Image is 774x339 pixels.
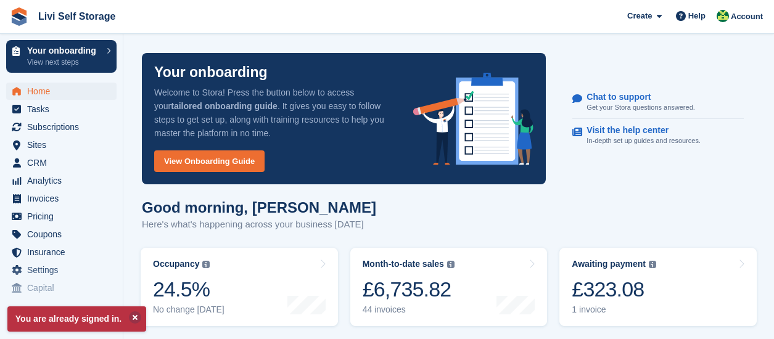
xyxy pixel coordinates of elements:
div: Occupancy [153,259,199,269]
p: Here's what's happening across your business [DATE] [142,218,376,232]
a: menu [6,136,117,153]
img: icon-info-grey-7440780725fd019a000dd9b08b2336e03edf1995a4989e88bcd33f0948082b44.svg [447,261,455,268]
a: menu [6,100,117,118]
img: onboarding-info-6c161a55d2c0e0a8cae90662b2fe09162a5109e8cc188191df67fb4f79e88e88.svg [413,73,534,165]
p: You are already signed in. [7,306,146,332]
img: Alex Handyside [717,10,729,22]
a: menu [6,208,117,225]
a: menu [6,83,117,100]
span: Analytics [27,172,101,189]
a: menu [6,279,117,296]
strong: tailored onboarding guide [171,101,278,111]
a: menu [6,172,117,189]
h1: Good morning, [PERSON_NAME] [142,199,376,216]
p: Your onboarding [154,65,268,80]
a: Month-to-date sales £6,735.82 44 invoices [350,248,548,326]
img: stora-icon-8386f47178a22dfd0bd8f6a31ec36ba5ce8667c1dd55bd0f319d3a0aa187defe.svg [10,7,28,26]
a: Occupancy 24.5% No change [DATE] [141,248,338,326]
div: £6,735.82 [363,277,455,302]
span: CRM [27,154,101,171]
p: Get your Stora questions answered. [587,102,694,113]
a: menu [6,243,117,261]
a: Awaiting payment £323.08 1 invoice [559,248,757,326]
span: Insurance [27,243,101,261]
span: Create [627,10,652,22]
div: £323.08 [572,277,656,302]
img: icon-info-grey-7440780725fd019a000dd9b08b2336e03edf1995a4989e88bcd33f0948082b44.svg [649,261,656,268]
div: Awaiting payment [572,259,646,269]
div: Month-to-date sales [363,259,444,269]
p: Welcome to Stora! Press the button below to access your . It gives you easy to follow steps to ge... [154,86,393,140]
div: 1 invoice [572,304,656,315]
a: menu [6,261,117,279]
a: View Onboarding Guide [154,150,265,172]
span: Help [688,10,706,22]
a: Your onboarding View next steps [6,40,117,73]
span: Invoices [27,190,101,207]
span: Home [27,83,101,100]
a: Visit the help center In-depth set up guides and resources. [572,119,744,152]
span: Tasks [27,100,101,118]
p: Visit the help center [587,125,691,136]
a: menu [6,154,117,171]
a: Livi Self Storage [33,6,120,27]
span: Sites [27,136,101,153]
span: Pricing [27,208,101,225]
div: 44 invoices [363,304,455,315]
p: View next steps [27,57,101,68]
p: In-depth set up guides and resources. [587,136,701,146]
span: Settings [27,261,101,279]
span: Subscriptions [27,118,101,136]
a: menu [6,118,117,136]
a: menu [6,190,117,207]
div: No change [DATE] [153,304,224,315]
span: Capital [27,279,101,296]
a: Chat to support Get your Stora questions answered. [572,86,744,120]
a: menu [6,226,117,243]
p: Your onboarding [27,46,101,55]
span: Account [731,10,763,23]
p: Chat to support [587,92,685,102]
div: 24.5% [153,277,224,302]
span: Coupons [27,226,101,243]
img: icon-info-grey-7440780725fd019a000dd9b08b2336e03edf1995a4989e88bcd33f0948082b44.svg [202,261,210,268]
